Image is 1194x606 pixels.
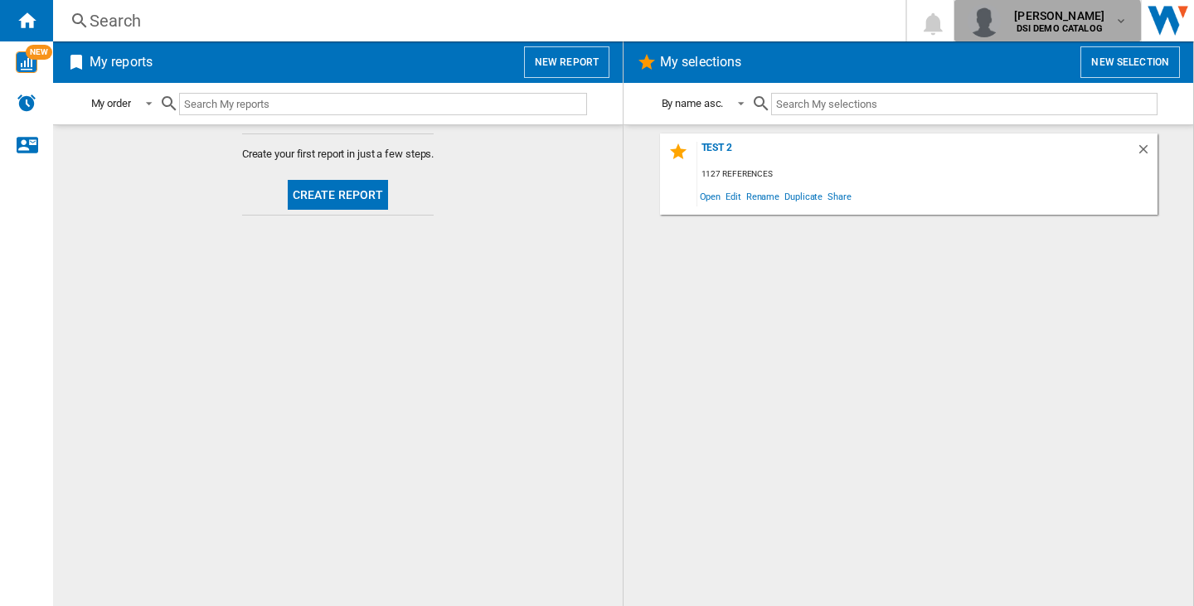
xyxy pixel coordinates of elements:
div: Delete [1136,142,1158,164]
span: [PERSON_NAME] [1014,7,1104,24]
span: Rename [744,185,782,207]
img: wise-card.svg [16,51,37,73]
h2: My selections [657,46,745,78]
div: My order [91,97,131,109]
h2: My reports [86,46,156,78]
button: New selection [1080,46,1180,78]
div: By name asc. [662,97,724,109]
input: Search My selections [771,93,1157,115]
span: NEW [26,45,52,60]
b: DSI DEMO CATALOG [1017,23,1103,34]
img: profile.jpg [968,4,1001,37]
span: Open [697,185,724,207]
input: Search My reports [179,93,587,115]
span: Edit [723,185,744,207]
button: New report [524,46,609,78]
span: Duplicate [782,185,825,207]
div: 1127 references [697,164,1158,185]
span: Share [825,185,854,207]
span: Create your first report in just a few steps. [242,147,434,162]
div: test 2 [697,142,1136,164]
button: Create report [288,180,389,210]
img: alerts-logo.svg [17,93,36,113]
div: Search [90,9,862,32]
